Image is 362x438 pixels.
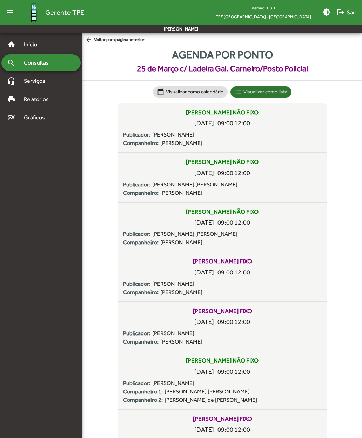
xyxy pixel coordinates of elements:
[123,329,150,338] strong: Publicador:
[123,396,163,404] strong: Companheiro 2:
[123,387,163,396] strong: Companheiro 1:
[123,414,322,424] div: [PERSON_NAME] FIXO
[123,131,150,139] strong: Publicador:
[82,62,362,75] span: 25 de Março c/ Ladeira Gal. Carneiro/Posto Policial
[153,86,228,98] mat-chip: Visualizar como calendário
[194,168,214,178] span: [DATE]
[123,356,322,365] div: [PERSON_NAME] NÃO FIXO
[152,180,237,189] span: [PERSON_NAME] [PERSON_NAME]
[230,86,291,98] mat-chip: Visualizar como lista
[82,47,362,62] span: Agenda por ponto
[17,1,84,24] a: Gerente TPE
[194,367,214,376] span: [DATE]
[123,280,150,288] strong: Publicador:
[160,238,202,247] span: [PERSON_NAME]
[123,338,159,346] strong: Companheiro:
[123,180,150,189] strong: Publicador:
[123,207,322,217] div: [PERSON_NAME] NÃO FIXO
[194,118,214,128] span: [DATE]
[7,40,15,49] mat-icon: home
[20,59,58,67] span: Consultas
[194,317,214,326] span: [DATE]
[217,218,250,227] span: 09:00 12:00
[123,158,322,167] div: [PERSON_NAME] NÃO FIXO
[7,77,15,85] mat-icon: headset_mic
[152,230,237,238] span: [PERSON_NAME] [PERSON_NAME]
[7,95,15,104] mat-icon: print
[3,5,17,19] mat-icon: menu
[20,40,47,49] span: Início
[85,36,94,44] mat-icon: arrow_back
[160,288,202,297] span: [PERSON_NAME]
[123,288,159,297] strong: Companheiro:
[165,387,250,396] span: [PERSON_NAME] [PERSON_NAME]
[7,113,15,122] mat-icon: multiline_chart
[152,329,194,338] span: [PERSON_NAME]
[210,12,317,21] span: TPE [GEOGRAPHIC_DATA] - [GEOGRAPHIC_DATA]
[235,88,242,95] mat-icon: list
[123,230,150,238] strong: Publicador:
[123,238,159,247] strong: Companheiro:
[85,36,145,44] span: Voltar para página anterior
[217,317,250,326] span: 09:00 12:00
[322,8,331,16] mat-icon: brightness_medium
[217,267,250,277] span: 09:00 12:00
[157,88,164,95] mat-icon: calendar_today
[217,367,250,376] span: 09:00 12:00
[123,108,322,117] div: [PERSON_NAME] NÃO FIXO
[217,168,250,178] span: 09:00 12:00
[334,6,359,19] button: Sair
[165,396,257,404] span: [PERSON_NAME] de [PERSON_NAME]
[20,95,58,104] span: Relatórios
[210,4,317,12] div: Versão: 1.8.1
[160,189,202,197] span: [PERSON_NAME]
[160,139,202,147] span: [PERSON_NAME]
[217,425,250,434] span: 09:00 12:00
[20,77,55,85] span: Serviços
[123,307,322,316] div: [PERSON_NAME] FIXO
[152,379,194,387] span: [PERSON_NAME]
[336,8,345,16] mat-icon: logout
[194,267,214,277] span: [DATE]
[217,118,250,128] span: 09:00 12:00
[152,131,194,139] span: [PERSON_NAME]
[20,113,54,122] span: Gráficos
[160,338,202,346] span: [PERSON_NAME]
[152,280,194,288] span: [PERSON_NAME]
[45,7,84,18] span: Gerente TPE
[123,379,150,387] strong: Publicador:
[22,1,45,24] img: Logo
[123,189,159,197] strong: Companheiro:
[123,139,159,147] strong: Companheiro:
[123,257,322,266] div: [PERSON_NAME] FIXO
[7,59,15,67] mat-icon: search
[336,6,356,19] span: Sair
[194,218,214,227] span: [DATE]
[194,425,214,434] span: [DATE]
